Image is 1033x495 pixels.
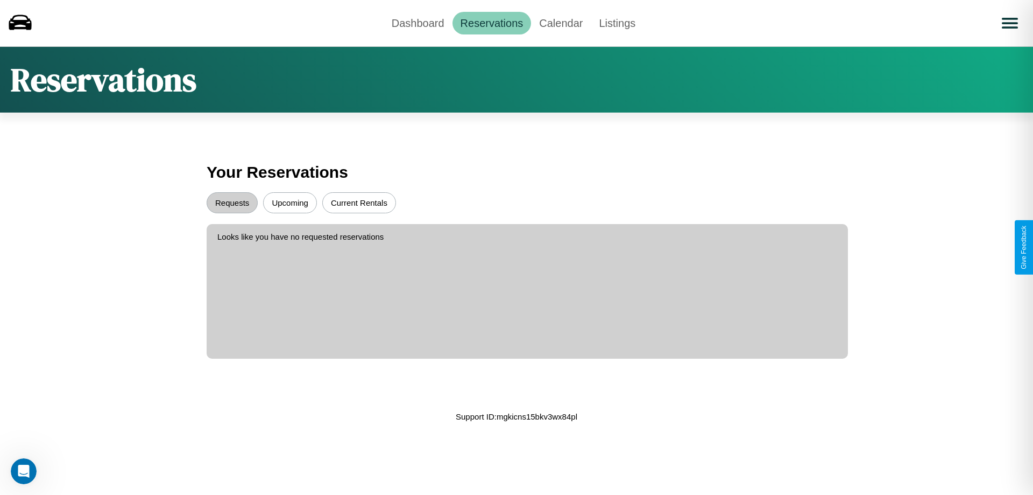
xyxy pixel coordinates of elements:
[11,58,196,102] h1: Reservations
[322,192,396,213] button: Current Rentals
[263,192,317,213] button: Upcoming
[1020,226,1028,269] div: Give Feedback
[531,12,591,34] a: Calendar
[207,192,258,213] button: Requests
[456,409,577,424] p: Support ID: mgkicns15bkv3wx84pl
[207,158,826,187] h3: Your Reservations
[11,458,37,484] iframe: Intercom live chat
[384,12,452,34] a: Dashboard
[591,12,643,34] a: Listings
[452,12,532,34] a: Reservations
[995,8,1025,38] button: Open menu
[217,229,837,244] p: Looks like you have no requested reservations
